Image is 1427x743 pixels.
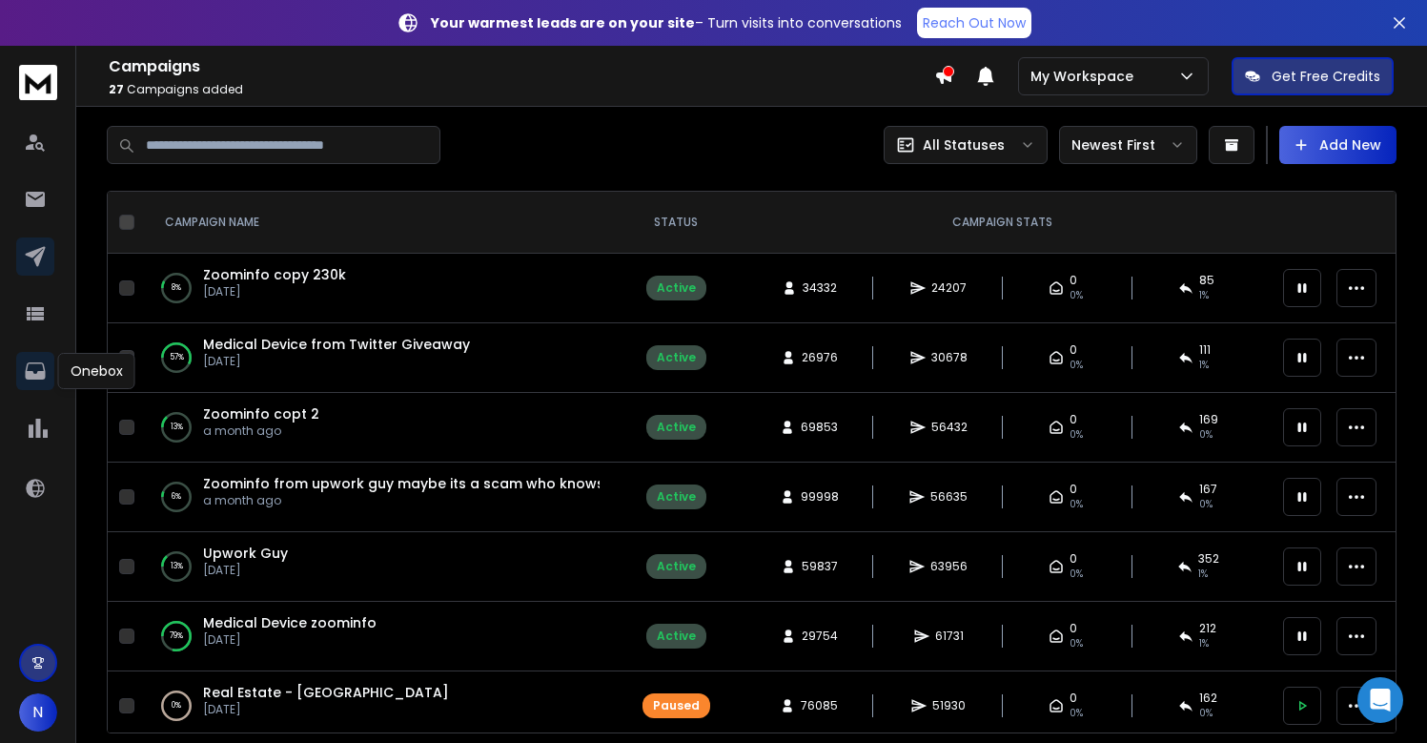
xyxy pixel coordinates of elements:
p: [DATE] [203,354,470,369]
p: [DATE] [203,563,288,578]
p: 57 % [170,348,184,367]
h1: Campaigns [109,55,934,78]
p: 6 % [172,487,181,506]
th: CAMPAIGN NAME [142,192,619,254]
p: – Turn visits into conversations [431,13,902,32]
p: 79 % [170,627,183,646]
span: 1 % [1199,636,1209,651]
span: 0% [1070,358,1083,373]
span: 56635 [930,489,968,505]
p: [DATE] [203,632,377,648]
p: 0 % [172,696,181,715]
span: 212 [1199,621,1216,636]
span: 85 [1199,273,1214,288]
span: 1 % [1199,288,1209,303]
button: N [19,693,57,732]
span: 56432 [931,420,968,435]
p: 8 % [172,279,181,298]
p: My Workspace [1030,67,1141,86]
span: 61731 [935,629,964,644]
a: Zoominfo copy 230k [203,265,346,284]
a: Upwork Guy [203,544,288,563]
span: Zoominfo from upwork guy maybe its a scam who knows [203,474,604,493]
span: 51930 [932,698,966,713]
span: 0% [1070,567,1083,582]
p: Campaigns added [109,82,934,97]
span: 0% [1070,427,1083,443]
div: Active [657,629,696,644]
span: 352 [1198,551,1219,567]
td: 0%Real Estate - [GEOGRAPHIC_DATA][DATE] [142,671,619,741]
span: 27 [109,81,124,97]
p: a month ago [203,423,319,439]
button: Get Free Credits [1232,57,1394,95]
p: Reach Out Now [923,13,1026,32]
span: 0% [1070,706,1083,721]
a: Zoominfo copt 2 [203,404,319,423]
p: [DATE] [203,284,346,299]
p: [DATE] [203,702,449,717]
td: 13%Zoominfo copt 2a month ago [142,393,619,463]
span: 24207 [931,280,967,296]
td: 8%Zoominfo copy 230k[DATE] [142,254,619,323]
div: Open Intercom Messenger [1357,677,1403,723]
span: 0 [1070,342,1077,358]
td: 6%Zoominfo from upwork guy maybe its a scam who knowsa month ago [142,463,619,532]
span: 26976 [802,350,838,365]
div: Active [657,420,696,435]
span: 63956 [930,559,968,574]
span: 0 [1070,621,1077,636]
span: 167 [1199,482,1217,497]
span: 30678 [931,350,968,365]
a: Reach Out Now [917,8,1031,38]
th: STATUS [619,192,733,254]
span: 0% [1070,497,1083,512]
span: 99998 [801,489,839,505]
span: 0% [1070,636,1083,651]
strong: Your warmest leads are on your site [431,13,695,32]
div: Paused [653,698,700,713]
td: 57%Medical Device from Twitter Giveaway[DATE] [142,323,619,393]
div: Active [657,280,696,296]
span: 0 [1070,273,1077,288]
span: 169 [1199,412,1218,427]
p: 13 % [171,557,183,576]
p: a month ago [203,493,600,508]
span: 0 [1070,412,1077,427]
span: 34332 [803,280,837,296]
span: 1 % [1199,358,1209,373]
span: 0 [1070,551,1077,567]
td: 13%Upwork Guy[DATE] [142,532,619,602]
span: 69853 [801,420,838,435]
span: 0 [1070,691,1077,706]
span: 59837 [802,559,838,574]
p: 13 % [171,418,183,437]
span: 162 [1199,691,1217,706]
span: 0 [1070,482,1077,497]
p: All Statuses [923,135,1005,155]
span: 0 % [1199,706,1213,721]
span: 0% [1070,288,1083,303]
span: 29754 [802,629,838,644]
a: Real Estate - [GEOGRAPHIC_DATA] [203,683,449,702]
th: CAMPAIGN STATS [733,192,1272,254]
div: Onebox [58,353,135,389]
button: Newest First [1059,126,1197,164]
span: Medical Device from Twitter Giveaway [203,335,470,354]
span: 0 % [1199,427,1213,443]
span: 1 % [1198,567,1208,582]
img: logo [19,65,57,100]
div: Active [657,489,696,505]
div: Active [657,559,696,574]
td: 79%Medical Device zoominfo[DATE] [142,602,619,671]
p: Get Free Credits [1272,67,1380,86]
button: Add New [1279,126,1396,164]
span: 0 % [1199,497,1213,512]
a: Medical Device zoominfo [203,613,377,632]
